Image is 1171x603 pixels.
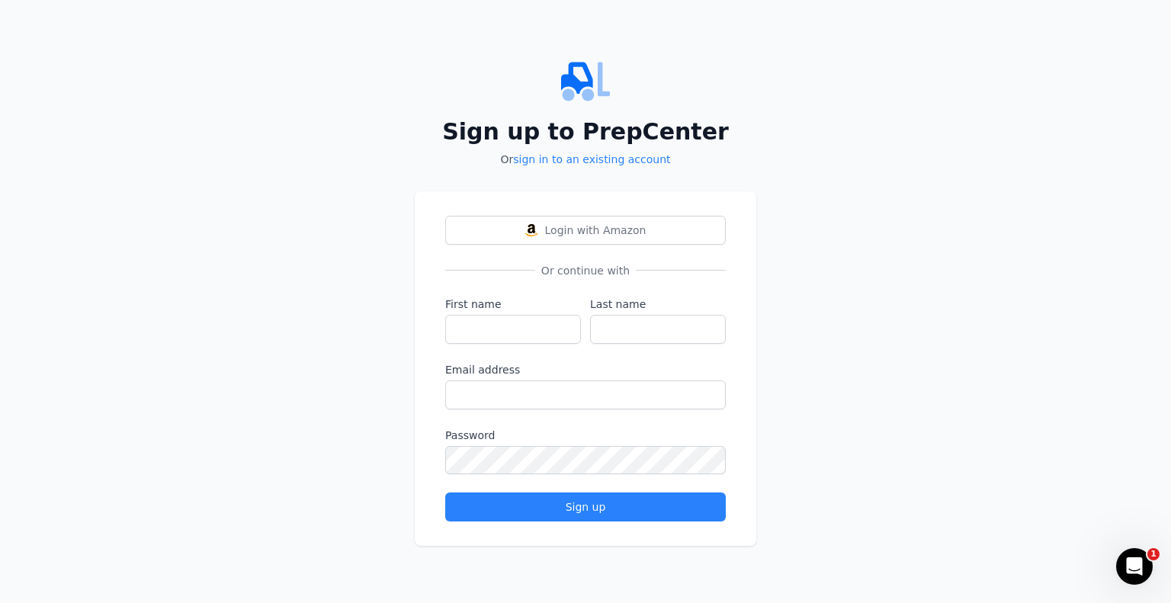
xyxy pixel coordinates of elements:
label: Password [445,428,726,443]
span: Login with Amazon [545,223,646,238]
div: Sign up [458,499,713,515]
iframe: Intercom live chat [1116,548,1153,585]
p: Or [415,152,756,167]
img: Login with Amazon [525,224,537,236]
button: Login with AmazonLogin with Amazon [445,216,726,245]
img: PrepCenter [415,57,756,106]
label: Email address [445,362,726,377]
span: Or continue with [535,263,636,278]
h2: Sign up to PrepCenter [415,118,756,146]
a: sign in to an existing account [513,153,670,165]
span: 1 [1147,548,1160,560]
label: Last name [590,297,726,312]
label: First name [445,297,581,312]
button: Sign up [445,492,726,521]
